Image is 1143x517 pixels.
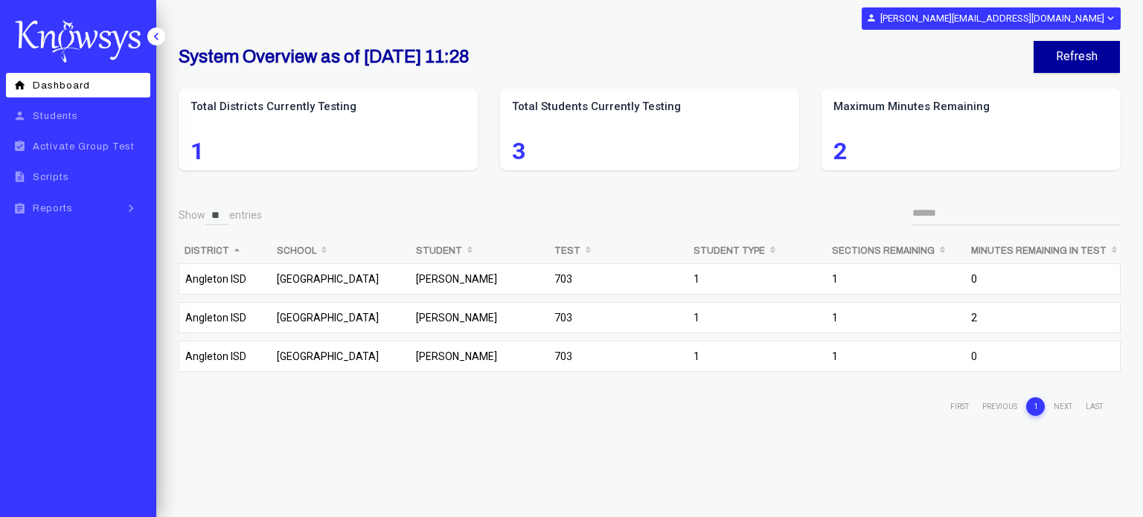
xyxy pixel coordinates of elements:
[120,201,142,216] i: keyboard_arrow_right
[554,347,682,365] p: 703
[548,238,688,263] th: Test: activate to sort column ascending
[694,245,765,256] b: Student Type
[1026,397,1045,416] a: 1
[271,238,410,263] th: School: activate to sort column ascending
[149,29,164,44] i: keyboard_arrow_left
[826,238,965,263] th: Sections Remaining: activate to sort column ascending
[832,309,959,327] p: 1
[410,238,549,263] th: Student: activate to sort column ascending
[277,309,404,327] p: [GEOGRAPHIC_DATA]
[185,309,265,327] p: Angleton ISD
[416,309,543,327] p: [PERSON_NAME]
[971,270,1114,288] p: 0
[205,205,229,225] select: Showentries
[694,270,821,288] p: 1
[33,203,73,213] span: Reports
[10,79,29,91] i: home
[554,245,580,256] b: Test
[833,142,1109,160] span: 2
[33,111,78,121] span: Students
[694,309,821,327] p: 1
[832,270,959,288] p: 1
[971,245,1107,256] b: Minutes Remaining in Test
[880,13,1104,24] b: [PERSON_NAME][EMAIL_ADDRESS][DOMAIN_NAME]
[688,238,827,263] th: Student Type: activate to sort column ascending
[10,202,29,215] i: assignment
[971,347,1114,365] p: 0
[179,238,271,263] th: District: activate to sort column descending
[416,245,462,256] b: Student
[832,245,935,256] b: Sections Remaining
[179,205,262,225] label: Show entries
[185,347,265,365] p: Angleton ISD
[512,142,787,160] span: 3
[416,347,543,365] p: [PERSON_NAME]
[33,141,135,152] span: Activate Group Test
[554,270,682,288] p: 703
[1104,12,1115,25] i: expand_more
[10,140,29,152] i: assignment_turned_in
[33,80,90,91] span: Dashboard
[416,270,543,288] p: [PERSON_NAME]
[866,13,877,23] i: person
[185,245,229,256] b: District
[832,347,959,365] p: 1
[185,270,265,288] p: Angleton ISD
[190,99,466,115] label: Total Districts Currently Testing
[971,309,1114,327] p: 2
[33,172,69,182] span: Scripts
[833,99,1109,115] label: Maximum Minutes Remaining
[277,245,316,256] b: School
[965,238,1121,263] th: Minutes Remaining in Test: activate to sort column ascending
[10,170,29,183] i: description
[277,270,404,288] p: [GEOGRAPHIC_DATA]
[512,99,787,115] label: Total Students Currently Testing
[277,347,404,365] p: [GEOGRAPHIC_DATA]
[179,47,469,66] b: System Overview as of [DATE] 11:28
[554,309,682,327] p: 703
[190,142,466,160] span: 1
[694,347,821,365] p: 1
[1034,41,1120,73] button: Refresh
[10,109,29,122] i: person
